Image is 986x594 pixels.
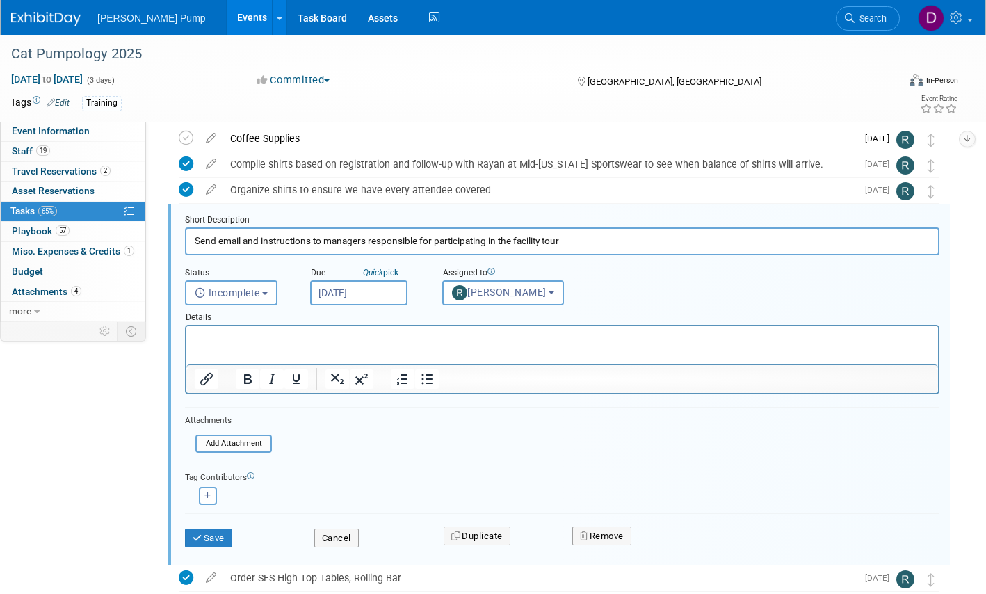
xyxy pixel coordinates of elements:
div: Cat Pumpology 2025 [6,42,878,67]
div: Attachments [185,415,272,426]
span: [DATE] [865,185,896,195]
span: 65% [38,206,57,216]
button: Cancel [314,529,359,548]
img: Robert Lega [896,156,914,175]
span: [DATE] [865,573,896,583]
td: Personalize Event Tab Strip [93,322,118,340]
button: Superscript [350,369,373,389]
span: Incomplete [195,287,260,298]
span: Budget [12,266,43,277]
span: [PERSON_NAME] Pump [97,13,206,24]
button: Bold [236,369,259,389]
button: Underline [284,369,308,389]
span: [GEOGRAPHIC_DATA], [GEOGRAPHIC_DATA] [588,77,761,87]
span: [PERSON_NAME] [452,287,547,298]
a: Quickpick [360,267,401,278]
img: Del Ritz [918,5,944,31]
div: Coffee Supplies [223,127,857,150]
span: [DATE] [865,159,896,169]
a: Event Information [1,122,145,141]
i: Move task [928,159,935,172]
a: edit [199,572,223,584]
a: Staff19 [1,142,145,161]
a: Search [836,6,900,31]
span: Staff [12,145,50,156]
a: Playbook57 [1,222,145,241]
span: Playbook [12,225,70,236]
a: edit [199,184,223,196]
td: Tags [10,95,70,111]
span: Travel Reservations [12,166,111,177]
span: more [9,305,31,316]
div: Assigned to [442,267,615,280]
img: Format-Inperson.png [910,74,923,86]
button: Italic [260,369,284,389]
button: [PERSON_NAME] [442,280,564,305]
img: Robert Lega [896,131,914,149]
button: Bullet list [415,369,439,389]
span: Misc. Expenses & Credits [12,246,134,257]
div: Event Format [818,72,958,93]
input: Name of task or a short description [185,227,939,255]
i: Move task [928,134,935,147]
i: Move task [928,185,935,198]
a: Asset Reservations [1,182,145,201]
button: Numbered list [391,369,414,389]
span: Event Information [12,125,90,136]
span: [DATE] [DATE] [10,73,83,86]
a: Attachments4 [1,282,145,302]
span: to [40,74,54,85]
a: edit [199,132,223,145]
div: Status [185,267,289,280]
div: Details [185,305,939,325]
button: Save [185,529,232,548]
span: Search [855,13,887,24]
div: Training [82,96,122,111]
span: [DATE] [865,134,896,143]
span: 57 [56,225,70,236]
span: 4 [71,286,81,296]
div: Compile shirts based on registration and follow-up with Rayan at Mid-[US_STATE] Sportswear to see... [223,152,857,176]
button: Incomplete [185,280,277,305]
span: Asset Reservations [12,185,95,196]
img: Robert Lega [896,182,914,200]
span: 1 [124,246,134,256]
div: Order SES High Top Tables, Rolling Bar [223,566,857,590]
img: Robert Lega [896,570,914,588]
div: Tag Contributors [185,469,939,483]
button: Duplicate [444,527,510,546]
a: Misc. Expenses & Credits1 [1,242,145,262]
a: edit [199,158,223,170]
a: Tasks65% [1,202,145,221]
a: Edit [47,98,70,108]
td: Toggle Event Tabs [118,322,146,340]
div: Due [310,267,421,280]
div: Organize shirts to ensure we have every attendee covered [223,178,857,202]
div: Event Rating [920,95,957,102]
a: Travel Reservations2 [1,162,145,182]
button: Subscript [325,369,349,389]
span: 2 [100,166,111,176]
span: Tasks [10,205,57,216]
div: In-Person [926,75,958,86]
i: Move task [928,573,935,586]
span: (3 days) [86,76,115,85]
span: 19 [36,145,50,156]
button: Remove [572,527,631,546]
iframe: Rich Text Area [186,326,938,364]
span: Attachments [12,286,81,297]
button: Insert/edit link [195,369,218,389]
div: Short Description [185,214,939,227]
a: Budget [1,262,145,282]
input: Due Date [310,280,407,305]
a: more [1,302,145,321]
i: Quick [363,268,383,278]
button: Committed [252,73,335,88]
img: ExhibitDay [11,12,81,26]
